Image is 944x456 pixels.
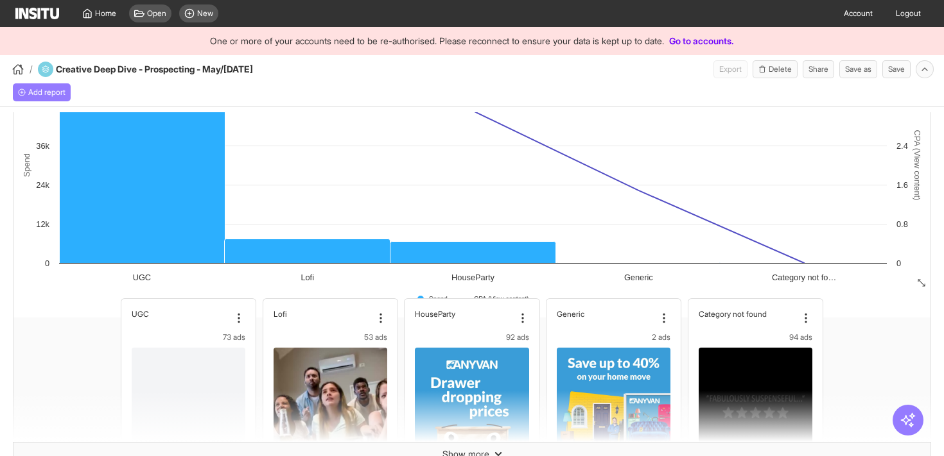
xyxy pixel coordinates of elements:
button: Export [713,60,747,78]
button: Save [882,60,911,78]
tspan: Lofi [301,273,314,282]
tspan: Generic [624,273,653,282]
h4: Creative Deep Dive - Prospecting - May/[DATE] [56,63,288,76]
h2: HouseParty [415,309,455,319]
span: New [197,8,213,19]
div: Category not found [699,309,797,319]
text: CPA (View content) [913,130,922,201]
span: Open [147,8,166,19]
img: Logo [15,8,59,19]
text: 0 [896,258,901,268]
button: / [10,62,33,77]
text: 24k [36,180,49,190]
text: 0.8 [896,219,908,229]
span: Add report [28,87,66,97]
div: Creative Deep Dive - Prospecting - May/June 2025 [38,62,288,77]
tspan: UGC [133,273,151,282]
a: Go to accounts. [669,35,734,46]
text: 1.6 [896,180,908,190]
span: One or more of your accounts need to be re-authorised. Please reconnect to ensure your data is ke... [210,35,664,46]
div: 94 ads [699,332,812,342]
div: HouseParty [415,309,513,319]
div: Lofi [274,309,372,319]
span: Home [95,8,116,19]
text: 0 [45,258,49,268]
h2: Category not found [699,309,767,319]
text: 12k [36,219,49,229]
text: 2.4 [896,141,908,151]
h2: Lofi [274,309,287,319]
tspan: Category not fo… [772,273,836,282]
h2: Generic [557,309,584,319]
tspan: HouseParty [451,273,494,282]
button: Add report [13,83,71,101]
text: Spend [22,153,31,177]
h2: UGC [132,309,149,319]
button: Share [803,60,834,78]
div: 73 ads [132,332,245,342]
span: Can currently only export from Insights reports. [713,60,747,78]
div: Generic [557,309,655,319]
div: UGC [132,309,230,319]
div: 92 ads [415,332,529,342]
div: 2 ads [557,332,670,342]
div: Add a report to get started [13,83,71,101]
button: Delete [753,60,798,78]
span: / [30,63,33,76]
div: 53 ads [274,332,387,342]
button: Save as [839,60,877,78]
text: 36k [36,141,49,151]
